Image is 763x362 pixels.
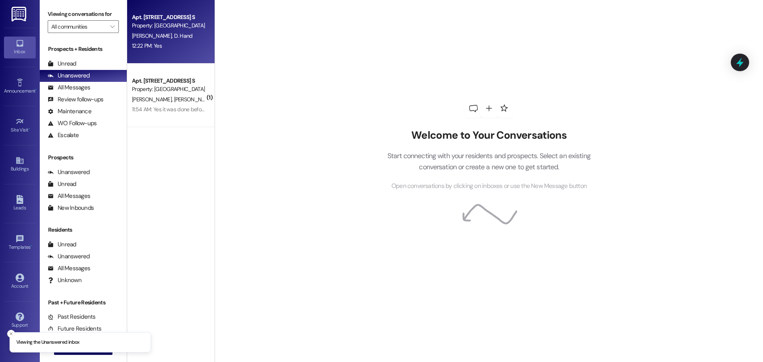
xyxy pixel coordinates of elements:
a: Leads [4,193,36,214]
div: 12:22 PM: Yes [132,42,162,49]
div: Residents [40,226,127,234]
input: All communities [51,20,106,33]
span: [PERSON_NAME] [132,96,174,103]
a: Buildings [4,154,36,175]
span: Open conversations by clicking on inboxes or use the New Message button [391,181,587,191]
div: All Messages [48,83,90,92]
div: Unanswered [48,72,90,80]
i:  [110,23,114,30]
div: Unanswered [48,168,90,176]
div: 11:54 AM: Yes it was done before we expected and the repairs fixed all issues. [132,106,310,113]
div: Unanswered [48,252,90,261]
div: Property: [GEOGRAPHIC_DATA] [132,21,205,30]
a: Site Visit • [4,115,36,136]
div: All Messages [48,264,90,273]
a: Inbox [4,37,36,58]
a: Support [4,310,36,331]
div: Unread [48,60,76,68]
div: Future Residents [48,325,101,333]
div: Apt. [STREET_ADDRESS] S [132,13,205,21]
p: Start connecting with your residents and prospects. Select an existing conversation or create a n... [375,150,602,173]
img: ResiDesk Logo [12,7,28,21]
span: [PERSON_NAME] [174,96,213,103]
a: Account [4,271,36,292]
div: Maintenance [48,107,91,116]
div: Past Residents [48,313,96,321]
div: WO Follow-ups [48,119,97,128]
div: Prospects [40,153,127,162]
div: Past + Future Residents [40,298,127,307]
div: Review follow-ups [48,95,103,104]
div: Unknown [48,276,81,285]
div: Unread [48,180,76,188]
div: Escalate [48,131,79,139]
div: Property: [GEOGRAPHIC_DATA] [132,85,205,93]
span: • [35,87,37,93]
span: • [29,126,30,132]
div: Apt. [STREET_ADDRESS] S [132,77,205,85]
label: Viewing conversations for [48,8,119,20]
div: New Inbounds [48,204,94,212]
h2: Welcome to Your Conversations [375,129,602,142]
span: D. Hand [174,32,192,39]
div: All Messages [48,192,90,200]
div: Prospects + Residents [40,45,127,53]
a: Templates • [4,232,36,254]
span: [PERSON_NAME] [132,32,174,39]
p: Viewing the Unanswered inbox [16,339,79,346]
span: • [31,243,32,249]
div: Unread [48,240,76,249]
button: Close toast [7,330,15,338]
